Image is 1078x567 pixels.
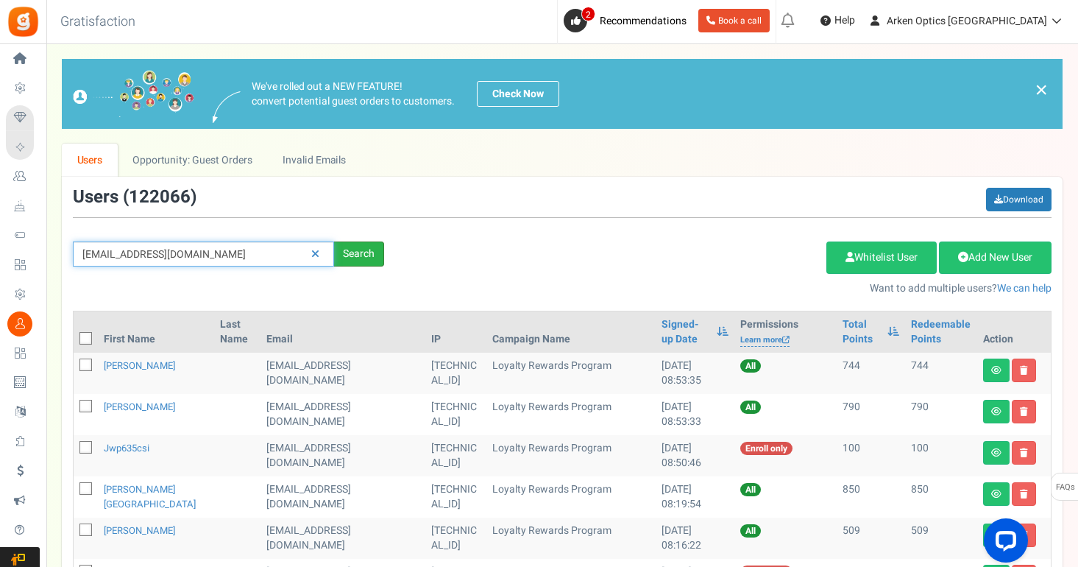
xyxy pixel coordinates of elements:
td: Loyalty Rewards Program [486,518,656,559]
th: IP [425,311,486,353]
a: Reset [304,242,327,267]
span: Help [831,13,855,28]
td: Loyalty Rewards Program [486,435,656,476]
td: Loyalty Rewards Program [486,353,656,394]
td: [TECHNICAL_ID] [425,435,486,476]
i: View details [991,490,1001,499]
td: [TECHNICAL_ID] [425,518,486,559]
span: FAQs [1055,473,1075,501]
td: [EMAIL_ADDRESS][DOMAIN_NAME] [260,394,425,435]
span: All [740,524,761,538]
th: Permissions [734,311,837,353]
td: 100 [905,435,977,476]
a: Learn more [740,334,790,347]
td: General [260,435,425,476]
i: Delete user [1020,366,1028,375]
td: 850 [905,476,977,518]
a: [PERSON_NAME] [104,359,175,373]
a: Book a call [698,9,770,32]
a: [PERSON_NAME][GEOGRAPHIC_DATA] [104,482,196,511]
td: [TECHNICAL_ID] [425,353,486,394]
td: [TECHNICAL_ID] [425,476,486,518]
td: 744 [905,353,977,394]
th: Campaign Name [486,311,656,353]
th: First Name [98,311,214,353]
td: 509 [905,518,977,559]
td: 509 [837,518,905,559]
i: Delete user [1020,448,1028,457]
td: 100 [837,435,905,476]
span: 122066 [129,184,191,210]
td: [DATE] 08:16:22 [656,518,734,559]
td: [EMAIL_ADDRESS][DOMAIN_NAME] [260,353,425,394]
img: images [213,91,241,123]
a: 2 Recommendations [564,9,692,32]
i: View details [991,448,1001,457]
a: jwp635csi [104,441,149,455]
a: Add New User [939,242,1052,274]
span: Recommendations [600,13,687,29]
i: Delete user [1020,407,1028,416]
a: Check Now [477,81,559,107]
i: View details [991,366,1001,375]
td: [DATE] 08:19:54 [656,476,734,518]
h3: Gratisfaction [44,7,152,37]
td: 744 [837,353,905,394]
td: [EMAIL_ADDRESS][DOMAIN_NAME] [260,476,425,518]
span: All [740,359,761,373]
a: [PERSON_NAME] [104,400,175,414]
td: [EMAIL_ADDRESS][DOMAIN_NAME] [260,518,425,559]
i: View details [991,407,1001,416]
a: Invalid Emails [268,144,361,177]
a: We can help [997,281,1052,296]
img: images [73,70,194,118]
span: Arken Optics [GEOGRAPHIC_DATA] [887,13,1047,29]
a: Whitelist User [826,242,937,274]
a: Redeemable Points [911,317,971,347]
a: Download [986,188,1052,211]
h3: Users ( ) [73,188,196,207]
th: Action [977,311,1051,353]
a: [PERSON_NAME] [104,524,175,538]
td: 850 [837,476,905,518]
span: All [740,483,761,496]
i: Delete user [1020,490,1028,499]
div: Search [334,242,384,267]
td: 790 [905,394,977,435]
td: Loyalty Rewards Program [486,394,656,435]
a: Help [815,9,861,32]
td: 790 [837,394,905,435]
a: Signed-up Date [662,317,709,347]
a: × [1035,81,1048,99]
td: [DATE] 08:53:35 [656,353,734,394]
th: Email [260,311,425,353]
a: Users [62,144,118,177]
a: Total Points [843,317,880,347]
p: Want to add multiple users? [406,281,1052,296]
span: Enroll only [740,442,792,455]
td: [DATE] 08:50:46 [656,435,734,476]
td: [TECHNICAL_ID] [425,394,486,435]
img: Gratisfaction [7,5,40,38]
span: 2 [581,7,595,21]
td: Loyalty Rewards Program [486,476,656,518]
a: Opportunity: Guest Orders [118,144,267,177]
span: All [740,401,761,414]
p: We've rolled out a NEW FEATURE! convert potential guest orders to customers. [252,80,455,109]
th: Last Name [214,311,260,353]
td: [DATE] 08:53:33 [656,394,734,435]
input: Search by email or name [73,242,334,267]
